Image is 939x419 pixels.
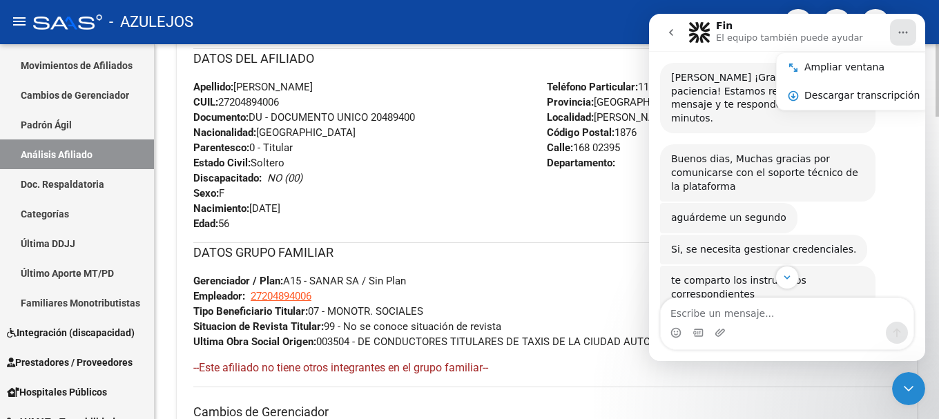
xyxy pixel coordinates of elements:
span: 1876 [547,126,637,139]
strong: Discapacitado: [193,172,262,184]
div: Ludmila dice… [11,221,265,253]
span: 27204894006 [251,290,311,302]
h3: DATOS DEL AFILIADO [193,49,900,68]
span: DU - DOCUMENTO UNICO 20489400 [193,111,415,124]
strong: Estado Civil: [193,157,251,169]
span: 0 - Titular [193,142,293,154]
span: 1130100319 [547,81,693,93]
strong: Parentesco: [193,142,249,154]
strong: Edad: [193,217,218,230]
strong: Empleador: [193,290,245,302]
div: Ampliar ventana [155,46,271,61]
strong: Provincia: [547,96,594,108]
iframe: Intercom live chat [649,14,925,361]
span: 168 02395 [547,142,620,154]
span: [PERSON_NAME] [193,81,313,93]
span: A15 - SANAR SA / Sin Plan [193,275,406,287]
div: Si, se necesita gestionar credenciales. [11,221,218,251]
span: Hospitales Públicos [7,384,107,400]
div: [PERSON_NAME] ¡Gracias por tu paciencia! Estamos revisando tu mensaje y te responderemos en unos ... [11,49,226,119]
strong: Situacion de Revista Titular: [193,320,324,333]
i: NO (00) [267,172,302,184]
div: Buenos dias, Muchas gracias por comunicarse con el soporte técnico de la plataforma [11,130,226,188]
strong: Nacionalidad: [193,126,256,139]
span: - AZULEJOS [109,7,193,37]
button: Adjuntar un archivo [66,313,77,324]
strong: Gerenciador / Plan: [193,275,283,287]
div: Fin dice… [11,49,265,130]
strong: Código Postal: [547,126,614,139]
h3: DATOS GRUPO FAMILIAR [193,243,900,262]
span: [PERSON_NAME] [547,111,673,124]
button: Scroll to bottom [126,252,150,275]
div: Ampliar ventana [128,39,282,68]
div: Ludmila dice… [11,130,265,189]
span: 99 - No se conoce situación de revista [193,320,501,333]
div: [PERSON_NAME] ¡Gracias por tu paciencia! Estamos revisando tu mensaje y te responderemos en unos ... [22,57,215,111]
strong: Departamento: [547,157,615,169]
strong: Teléfono Particular: [547,81,638,93]
span: 07 - MONOTR. SOCIALES [193,305,423,318]
strong: Apellido: [193,81,233,93]
div: Ludmila dice… [11,189,265,221]
span: [DATE] [193,202,280,215]
span: 003504 - DE CONDUCTORES TITULARES DE TAXIS DE LA CIUDAD AUTONOMA DE [GEOGRAPHIC_DATA] [193,335,799,348]
button: Selector de emoji [21,313,32,324]
iframe: Intercom live chat [892,372,925,405]
div: Si, se necesita gestionar credenciales. [22,229,207,243]
span: [GEOGRAPHIC_DATA] [547,96,693,108]
h4: --Este afiliado no tiene otros integrantes en el grupo familiar-- [193,360,900,376]
span: Integración (discapacidad) [7,325,135,340]
strong: Documento: [193,111,249,124]
div: Descargar transcripción [128,68,282,96]
span: Prestadores / Proveedores [7,355,133,370]
span: F [193,187,224,199]
button: Selector de gif [43,313,55,324]
div: aguárdeme un segundo [22,197,137,211]
div: Descargar transcripción [155,75,271,89]
div: aguárdeme un segundo [11,189,148,220]
span: Soltero [193,157,284,169]
textarea: Escribe un mensaje... [12,284,264,308]
mat-icon: menu [11,13,28,30]
strong: Tipo Beneficiario Titular: [193,305,308,318]
button: Enviar un mensaje… [237,308,259,330]
strong: Ultima Obra Social Origen: [193,335,316,348]
strong: Sexo: [193,187,219,199]
strong: Localidad: [547,111,594,124]
span: 27204894006 [193,96,279,108]
strong: Calle: [547,142,573,154]
span: [GEOGRAPHIC_DATA] [193,126,356,139]
div: Buenos dias, Muchas gracias por comunicarse con el soporte técnico de la plataforma [22,139,215,179]
span: 56 [193,217,229,230]
strong: Nacimiento: [193,202,249,215]
strong: CUIL: [193,96,218,108]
